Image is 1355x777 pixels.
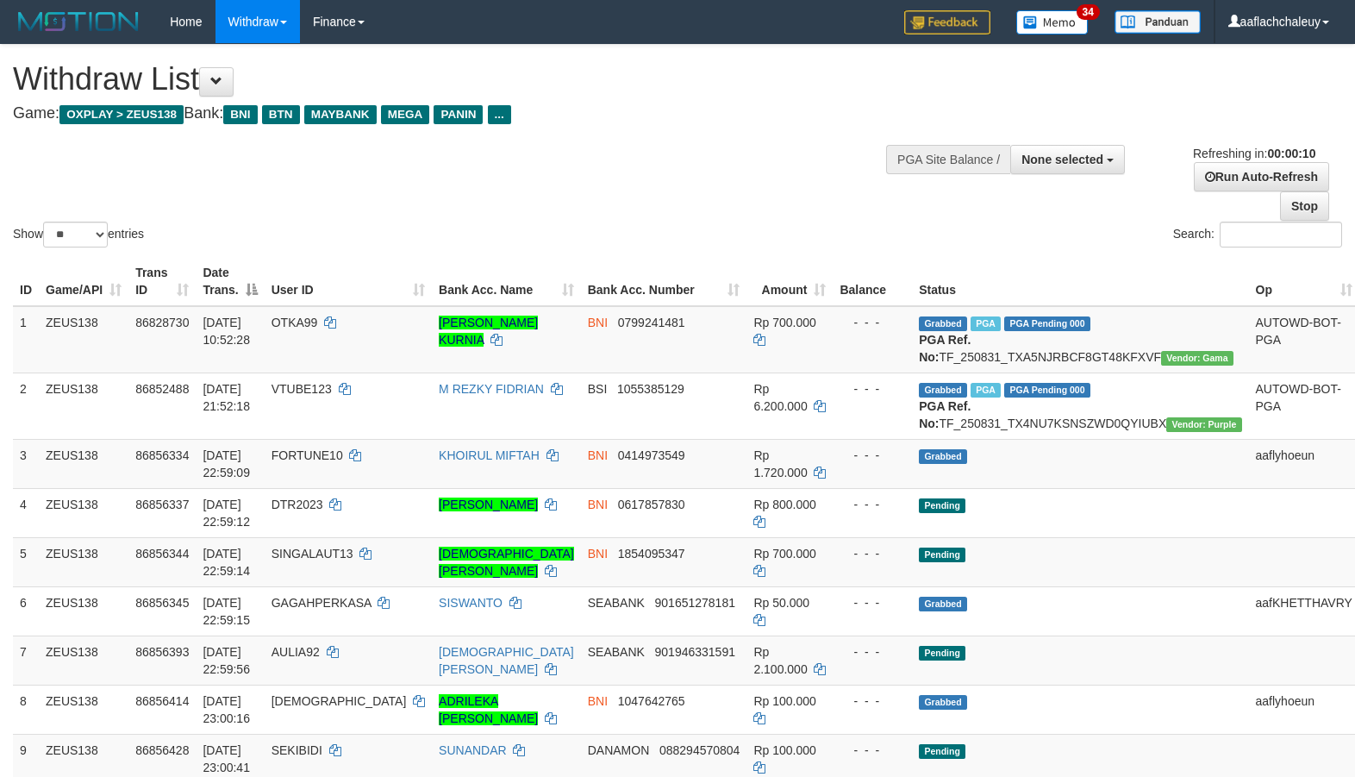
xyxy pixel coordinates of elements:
[272,694,407,708] span: [DEMOGRAPHIC_DATA]
[919,744,965,759] span: Pending
[919,449,967,464] span: Grabbed
[203,498,250,529] span: [DATE] 22:59:12
[59,105,184,124] span: OXPLAY > ZEUS138
[434,105,483,124] span: PANIN
[13,222,144,248] label: Show entries
[203,743,250,774] span: [DATE] 23:00:41
[43,222,108,248] select: Showentries
[13,586,39,636] td: 6
[13,439,39,488] td: 3
[128,257,196,306] th: Trans ID: activate to sort column ascending
[746,257,833,306] th: Amount: activate to sort column ascending
[381,105,430,124] span: MEGA
[196,257,264,306] th: Date Trans.: activate to sort column descending
[919,548,965,562] span: Pending
[39,439,128,488] td: ZEUS138
[618,498,685,511] span: Copy 0617857830 to clipboard
[1016,10,1089,34] img: Button%20Memo.svg
[1161,351,1233,366] span: Vendor URL: https://trx31.1velocity.biz
[1193,147,1315,160] span: Refreshing in:
[135,547,189,561] span: 86856344
[439,498,538,511] a: [PERSON_NAME]
[919,316,967,331] span: Grabbed
[13,9,144,34] img: MOTION_logo.png
[1021,153,1103,166] span: None selected
[39,373,128,439] td: ZEUS138
[659,743,740,757] span: Copy 088294570804 to clipboard
[135,498,189,511] span: 86856337
[618,694,685,708] span: Copy 1047642765 to clipboard
[912,257,1248,306] th: Status
[753,743,815,757] span: Rp 100.000
[39,306,128,373] td: ZEUS138
[1267,147,1315,160] strong: 00:00:10
[39,636,128,685] td: ZEUS138
[135,316,189,329] span: 86828730
[919,597,967,611] span: Grabbed
[971,383,1001,398] span: Marked by aafsolysreylen
[135,596,189,610] span: 86856345
[618,448,685,462] span: Copy 0414973549 to clipboard
[1115,10,1201,34] img: panduan.png
[272,743,322,757] span: SEKIBIDI
[39,537,128,586] td: ZEUS138
[919,498,965,513] span: Pending
[272,316,318,329] span: OTKA99
[840,447,905,464] div: - - -
[588,498,608,511] span: BNI
[753,645,807,676] span: Rp 2.100.000
[753,498,815,511] span: Rp 800.000
[13,537,39,586] td: 5
[588,694,608,708] span: BNI
[919,383,967,398] span: Grabbed
[1194,162,1329,191] a: Run Auto-Refresh
[135,743,189,757] span: 86856428
[39,257,128,306] th: Game/API: activate to sort column ascending
[588,547,608,561] span: BNI
[840,594,905,611] div: - - -
[753,596,809,610] span: Rp 50.000
[13,636,39,685] td: 7
[39,685,128,734] td: ZEUS138
[886,145,1010,174] div: PGA Site Balance /
[135,694,189,708] span: 86856414
[753,316,815,329] span: Rp 700.000
[272,645,320,659] span: AULIA92
[272,448,343,462] span: FORTUNE10
[618,316,685,329] span: Copy 0799241481 to clipboard
[13,257,39,306] th: ID
[919,333,971,364] b: PGA Ref. No:
[919,399,971,430] b: PGA Ref. No:
[753,382,807,413] span: Rp 6.200.000
[840,643,905,661] div: - - -
[618,547,685,561] span: Copy 1854095347 to clipboard
[588,743,650,757] span: DANAMON
[912,373,1248,439] td: TF_250831_TX4NU7KSNSZWD0QYIUBX
[203,382,250,413] span: [DATE] 21:52:18
[203,596,250,627] span: [DATE] 22:59:15
[272,547,353,561] span: SINGALAUT13
[1077,4,1100,20] span: 34
[919,646,965,661] span: Pending
[203,645,250,676] span: [DATE] 22:59:56
[833,257,912,306] th: Balance
[439,382,544,396] a: M REZKY FIDRIAN
[1010,145,1125,174] button: None selected
[13,373,39,439] td: 2
[1220,222,1342,248] input: Search:
[488,105,511,124] span: ...
[439,448,540,462] a: KHOIRUL MIFTAH
[655,596,735,610] span: Copy 901651278181 to clipboard
[439,694,538,725] a: ADRILEKA [PERSON_NAME]
[912,306,1248,373] td: TF_250831_TXA5NJRBCF8GT48KFXVF
[1004,383,1090,398] span: PGA Pending
[439,596,503,610] a: SISWANTO
[753,547,815,561] span: Rp 700.000
[135,382,189,396] span: 86852488
[581,257,747,306] th: Bank Acc. Number: activate to sort column ascending
[203,316,250,347] span: [DATE] 10:52:28
[203,448,250,479] span: [DATE] 22:59:09
[1166,417,1241,432] span: Vendor URL: https://trx4.1velocity.biz
[840,545,905,562] div: - - -
[13,62,886,97] h1: Withdraw List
